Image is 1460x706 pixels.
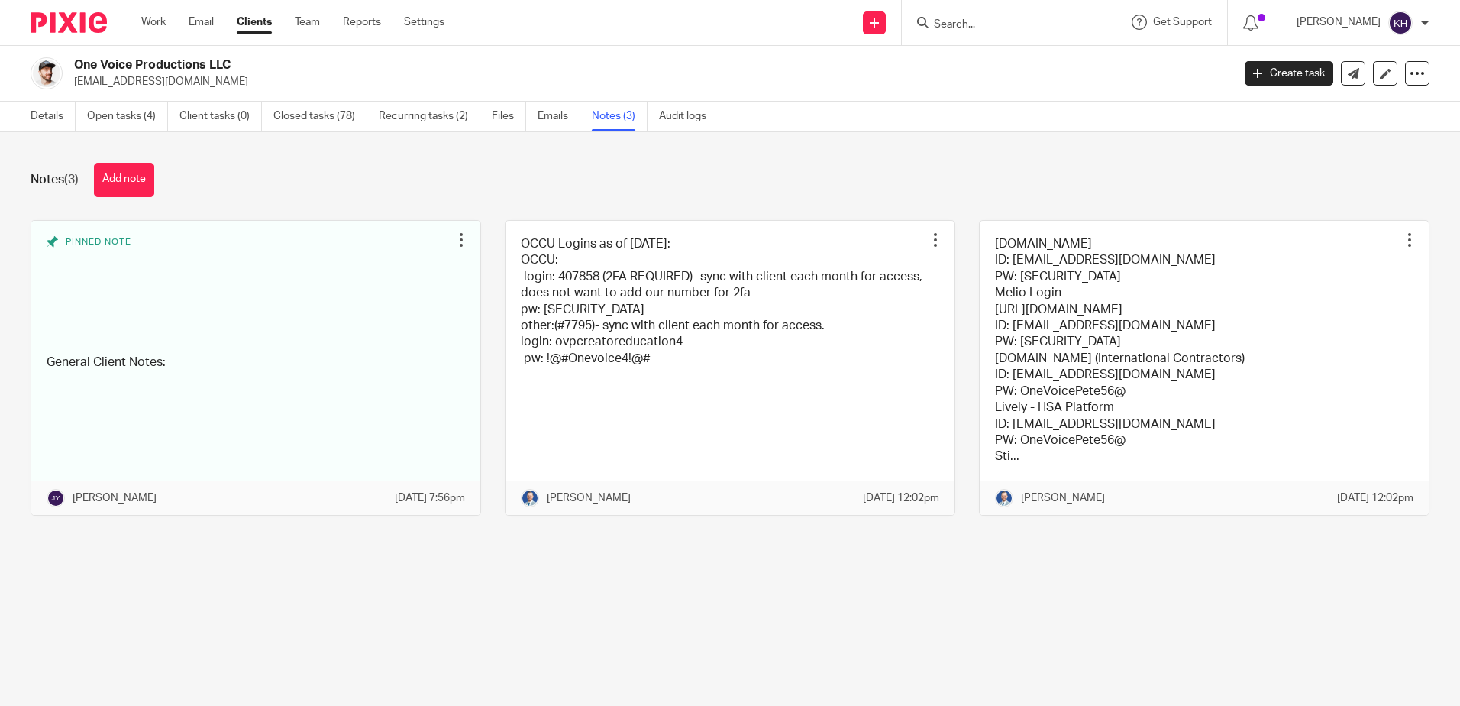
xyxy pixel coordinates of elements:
[237,15,272,30] a: Clients
[1245,61,1333,86] a: Create task
[179,102,262,131] a: Client tasks (0)
[395,491,465,506] p: [DATE] 7:56pm
[343,15,381,30] a: Reports
[31,12,107,33] img: Pixie
[73,491,157,506] p: [PERSON_NAME]
[189,15,214,30] a: Email
[1153,17,1212,28] span: Get Support
[94,163,154,197] button: Add note
[1337,491,1413,506] p: [DATE] 12:02pm
[995,489,1013,507] img: KO-Headshot.png
[1021,491,1105,506] p: [PERSON_NAME]
[87,102,168,131] a: Open tasks (4)
[1341,61,1365,86] a: Send new email
[932,18,1070,32] input: Search
[47,489,65,507] img: svg%3E
[379,102,480,131] a: Recurring tasks (2)
[31,57,63,89] img: peter%20hollens.jpg
[47,236,450,343] div: Pinned note
[538,102,580,131] a: Emails
[521,489,539,507] img: KO-Headshot.png
[492,102,526,131] a: Files
[659,102,718,131] a: Audit logs
[547,491,631,506] p: [PERSON_NAME]
[74,74,1222,89] p: [EMAIL_ADDRESS][DOMAIN_NAME]
[141,15,166,30] a: Work
[1373,61,1397,86] a: Edit client
[31,172,79,188] h1: Notes
[74,57,992,73] h2: One Voice Productions LLC
[863,491,939,506] p: [DATE] 12:02pm
[1297,15,1381,30] p: [PERSON_NAME]
[1388,11,1413,35] img: svg%3E
[295,15,320,30] a: Team
[64,173,79,186] span: (3)
[273,102,367,131] a: Closed tasks (78)
[592,102,648,131] a: Notes (3)
[31,102,76,131] a: Details
[404,15,444,30] a: Settings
